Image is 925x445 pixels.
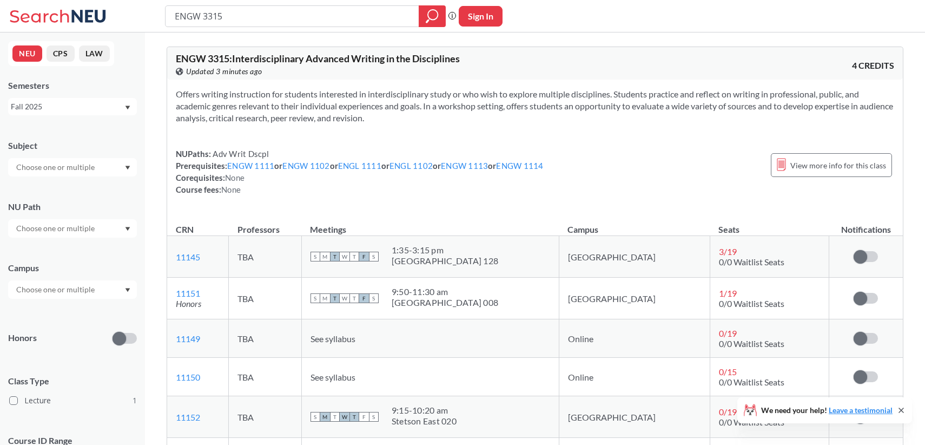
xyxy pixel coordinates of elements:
[310,333,355,344] span: See syllabus
[8,80,137,91] div: Semesters
[719,257,784,267] span: 0/0 Waitlist Seats
[176,412,200,422] a: 11152
[459,6,503,27] button: Sign In
[229,213,302,236] th: Professors
[8,262,137,274] div: Campus
[186,66,262,77] span: Updated 3 minutes ago
[340,293,349,303] span: W
[369,412,379,422] span: S
[852,60,894,71] span: 4 CREDITS
[349,412,359,422] span: T
[125,227,130,231] svg: Dropdown arrow
[389,161,433,171] a: ENGL 1102
[719,417,784,427] span: 0/0 Waitlist Seats
[559,213,710,236] th: Campus
[176,252,200,262] a: 11145
[340,412,349,422] span: W
[349,293,359,303] span: T
[125,288,130,292] svg: Dropdown arrow
[176,298,201,309] i: Honors
[12,45,42,62] button: NEU
[320,412,330,422] span: M
[282,161,329,171] a: ENGW 1102
[330,293,340,303] span: T
[392,256,498,266] div: [GEOGRAPHIC_DATA] 128
[710,213,829,236] th: Seats
[559,278,710,319] td: [GEOGRAPHIC_DATA]
[47,45,75,62] button: CPS
[8,98,137,115] div: Fall 2025Dropdown arrow
[125,166,130,170] svg: Dropdown arrow
[392,416,457,427] div: Stetson East 020
[125,106,130,110] svg: Dropdown arrow
[211,149,269,159] span: Adv Writ Dscpl
[829,405,893,415] a: Leave a testimonial
[359,412,369,422] span: F
[229,319,302,358] td: TBA
[176,224,194,235] div: CRN
[229,236,302,278] td: TBA
[359,252,369,261] span: F
[176,53,460,64] span: ENGW 3315 : Interdisciplinary Advanced Writing in the Disciplines
[559,396,710,438] td: [GEOGRAPHIC_DATA]
[176,372,200,382] a: 11150
[719,288,737,298] span: 1 / 19
[349,252,359,261] span: T
[11,222,102,235] input: Choose one or multiple
[8,140,137,152] div: Subject
[8,158,137,176] div: Dropdown arrow
[176,288,200,298] a: 11151
[719,407,737,417] span: 0 / 19
[419,5,446,27] div: magnifying glass
[559,358,710,396] td: Online
[359,293,369,303] span: F
[310,252,320,261] span: S
[229,358,302,396] td: TBA
[761,407,893,414] span: We need your help!
[133,395,137,407] span: 1
[338,161,381,171] a: ENGL 1111
[11,101,124,113] div: Fall 2025
[229,396,302,438] td: TBA
[8,280,137,299] div: Dropdown arrow
[426,9,439,24] svg: magnifying glass
[11,161,102,174] input: Choose one or multiple
[11,283,102,296] input: Choose one or multiple
[176,88,894,124] section: Offers writing instruction for students interested in interdisciplinary study or who wish to expl...
[719,367,737,377] span: 0 / 15
[176,148,544,195] div: NUPaths: Prerequisites: or or or or or Corequisites: Course fees:
[719,338,784,349] span: 0/0 Waitlist Seats
[790,159,886,172] span: View more info for this class
[8,201,137,213] div: NU Path
[79,45,110,62] button: LAW
[301,213,559,236] th: Meetings
[176,333,200,344] a: 11149
[719,377,784,387] span: 0/0 Waitlist Seats
[227,161,274,171] a: ENGW 1111
[8,375,137,387] span: Class Type
[441,161,488,171] a: ENGW 1113
[340,252,349,261] span: W
[320,252,330,261] span: M
[392,245,498,256] div: 1:35 - 3:15 pm
[330,252,340,261] span: T
[392,286,498,297] div: 9:50 - 11:30 am
[225,173,245,182] span: None
[8,219,137,238] div: Dropdown arrow
[310,412,320,422] span: S
[174,7,411,25] input: Class, professor, course number, "phrase"
[496,161,543,171] a: ENGW 1114
[9,394,137,408] label: Lecture
[330,412,340,422] span: T
[310,372,355,382] span: See syllabus
[719,246,737,257] span: 3 / 19
[8,332,37,344] p: Honors
[221,185,241,194] span: None
[559,236,710,278] td: [GEOGRAPHIC_DATA]
[369,293,379,303] span: S
[392,405,457,416] div: 9:15 - 10:20 am
[719,298,784,309] span: 0/0 Waitlist Seats
[310,293,320,303] span: S
[392,297,498,308] div: [GEOGRAPHIC_DATA] 008
[559,319,710,358] td: Online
